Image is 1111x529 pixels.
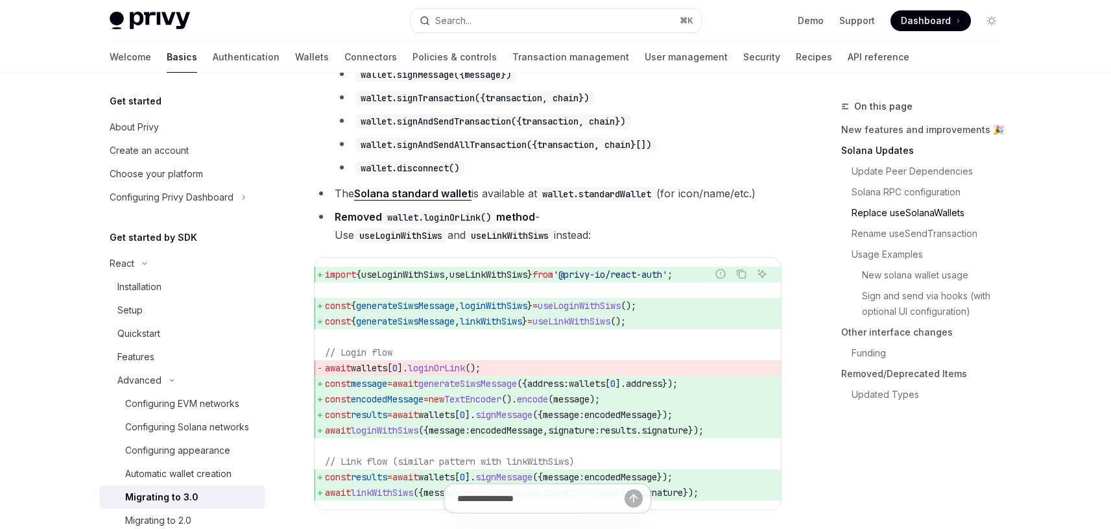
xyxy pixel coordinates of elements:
[796,42,832,73] a: Recipes
[527,300,532,312] span: }
[615,378,626,389] span: ].
[553,393,590,405] span: message
[854,99,913,114] span: On this page
[548,393,553,405] span: (
[355,114,630,129] code: wallet.signAndSendTransaction({transaction, chain})
[532,269,553,280] span: from
[355,68,516,82] code: wallet.signMessage({message})
[110,166,203,182] div: Choose your platform
[351,471,387,483] span: results
[213,42,280,73] a: Authentication
[335,210,535,223] strong: Removed method
[444,393,501,405] span: TextEncoder
[125,419,249,435] div: Configuring Solana networks
[125,443,230,458] div: Configuring appearance
[325,269,356,280] span: import
[543,409,584,421] span: message:
[449,269,527,280] span: useLinkWithSiws
[110,93,161,109] h5: Get started
[657,471,673,483] span: });
[517,393,548,405] span: encode
[466,228,554,243] code: useLinkWithSiws
[841,363,1012,384] a: Removed/Deprecated Items
[392,471,418,483] span: await
[117,279,161,295] div: Installation
[841,161,1012,182] a: Update Peer Dependencies
[455,471,460,483] span: [
[99,162,265,186] a: Choose your platform
[548,424,600,436] span: signature:
[662,378,678,389] span: });
[475,471,532,483] span: signMessage
[361,269,444,280] span: useLoginWithSiws
[99,415,265,439] a: Configuring Solana networks
[600,424,636,436] span: results
[412,42,497,73] a: Policies & controls
[99,275,265,299] a: Installation
[470,424,543,436] span: encodedMessage
[125,489,198,505] div: Migrating to 3.0
[465,409,475,421] span: ].
[355,161,464,175] code: wallet.disconnect()
[657,409,673,421] span: });
[527,315,532,327] span: =
[418,424,429,436] span: ({
[538,300,621,312] span: useLoginWithSiws
[841,265,1012,286] a: New solana wallet usage
[522,315,527,327] span: }
[125,396,239,412] div: Configuring EVM networks
[418,409,455,421] span: wallets
[325,378,351,389] span: const
[408,362,465,374] span: loginOrLink
[355,138,656,152] code: wallet.signAndSendAllTransaction({transaction, chain}[])
[125,466,232,482] div: Automatic wallet creation
[99,252,265,275] button: Toggle React section
[99,392,265,415] a: Configuring EVM networks
[636,424,641,436] span: .
[295,42,329,73] a: Wallets
[512,42,629,73] a: Transaction management
[460,300,527,312] span: loginWithSiws
[460,471,465,483] span: 0
[465,362,481,374] span: ();
[117,373,161,388] div: Advanced
[117,326,160,341] div: Quickstart
[605,378,610,389] span: [
[475,409,532,421] span: signMessage
[354,228,448,243] code: useLoginWithSiws
[325,424,351,436] span: await
[392,409,418,421] span: await
[754,265,771,282] button: Ask AI
[351,315,356,327] span: {
[110,256,134,271] div: React
[543,471,584,483] span: message:
[532,409,543,421] span: ({
[351,362,387,374] span: wallets
[532,315,610,327] span: useLinkWithSiws
[733,265,750,282] button: Copy the contents from the code block
[110,42,151,73] a: Welcome
[325,300,351,312] span: const
[527,378,569,389] span: address:
[314,184,782,203] li: The is available at (for icon/name/etc.)
[584,471,657,483] span: encodedMessage
[981,10,1002,31] button: Toggle dark mode
[517,378,527,389] span: ({
[444,269,449,280] span: ,
[590,393,600,405] span: );
[167,42,197,73] a: Basics
[841,322,1012,343] a: Other interface changes
[610,315,626,327] span: ();
[351,409,387,421] span: results
[465,471,475,483] span: ].
[110,12,190,30] img: light logo
[418,471,455,483] span: wallets
[610,378,615,389] span: 0
[351,393,424,405] span: encodedMessage
[117,349,154,365] div: Features
[688,424,704,436] span: });
[553,269,667,280] span: '@privy-io/react-auth'
[387,471,392,483] span: =
[325,393,351,405] span: const
[839,14,875,27] a: Support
